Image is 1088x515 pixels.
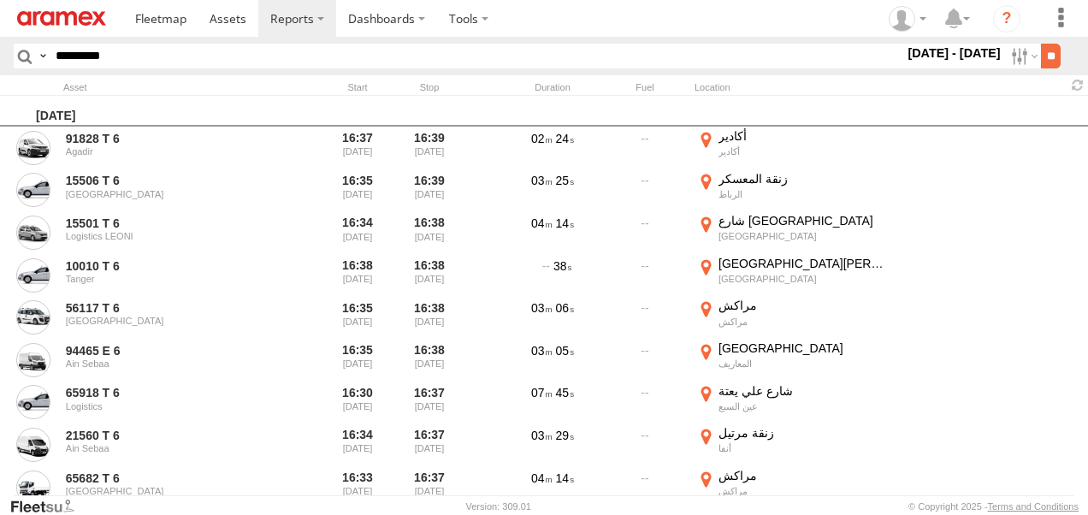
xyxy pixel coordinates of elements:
label: Click to View Event Location [695,340,891,380]
div: Agadir [66,146,275,157]
label: Click to View Event Location [695,383,891,423]
span: 04 [531,216,553,230]
label: Click to View Event Location [695,468,891,507]
span: 14 [556,471,574,485]
div: [GEOGRAPHIC_DATA] [66,316,275,326]
label: Click to View Event Location [695,425,891,465]
div: 16:38 [DATE] [397,256,462,295]
span: 03 [531,174,553,187]
span: 07 [531,386,553,400]
div: زنقة المعسكر [718,171,889,186]
div: Logistics LEONI [66,231,275,241]
a: 91828 T 6 [66,131,275,146]
div: Ain Sebaa [66,358,275,369]
span: 05 [556,344,574,358]
a: Visit our Website [9,498,88,515]
div: شارع علي يعتة [718,383,889,399]
div: زنقة مرتيل [718,425,889,441]
div: مراكش [718,468,889,483]
div: 16:37 [DATE] [397,468,462,507]
div: عين السبع [718,400,889,412]
div: [GEOGRAPHIC_DATA] [66,486,275,496]
div: شارع [GEOGRAPHIC_DATA] [718,213,889,228]
span: 24 [556,132,574,145]
div: Tanger [66,274,275,284]
label: Click to View Event Location [695,171,891,210]
div: Entered prior to selected date range [325,468,390,507]
label: Search Query [36,44,50,68]
div: Entered prior to selected date range [325,256,390,295]
div: © Copyright 2025 - [908,501,1079,512]
div: 16:39 [DATE] [397,128,462,168]
div: مراكش [718,298,889,313]
div: [GEOGRAPHIC_DATA] [718,340,889,356]
label: Search Filter Options [1004,44,1041,68]
a: 10010 T 6 [66,258,275,274]
div: Version: 309.01 [466,501,531,512]
a: 21560 T 6 [66,428,275,443]
span: 06 [556,301,574,315]
span: 14 [556,216,574,230]
div: Entered prior to selected date range [325,425,390,465]
label: Click to View Event Location [695,213,891,252]
div: Entered prior to selected date range [325,340,390,380]
div: Entered prior to selected date range [325,171,390,210]
div: 16:39 [DATE] [397,171,462,210]
span: 03 [531,344,553,358]
span: 38 [553,259,571,273]
div: 16:37 [DATE] [397,383,462,423]
div: [GEOGRAPHIC_DATA] [718,230,889,242]
span: 29 [556,429,574,442]
a: 15506 T 6 [66,173,275,188]
div: المعاريف [718,358,889,370]
span: 03 [531,429,553,442]
div: 16:38 [DATE] [397,213,462,252]
label: Click to View Event Location [695,256,891,295]
div: مراكش [718,316,889,328]
div: Entered prior to selected date range [325,213,390,252]
span: 04 [531,471,553,485]
span: 02 [531,132,553,145]
a: 94465 E 6 [66,343,275,358]
div: Entered prior to selected date range [325,128,390,168]
div: Entered prior to selected date range [325,298,390,337]
div: Ain Sebaa [66,443,275,453]
div: 16:38 [DATE] [397,298,462,337]
div: أكادير [718,145,889,157]
a: Terms and Conditions [988,501,1079,512]
div: أكادير [718,128,889,144]
span: 25 [556,174,574,187]
label: [DATE] - [DATE] [904,44,1004,62]
div: مراكش [718,485,889,497]
div: أنفا [718,442,889,454]
a: 65918 T 6 [66,385,275,400]
div: الرباط [718,188,889,200]
i: ? [993,5,1020,33]
label: Click to View Event Location [695,128,891,168]
span: 03 [531,301,553,315]
a: 65682 T 6 [66,471,275,486]
div: [GEOGRAPHIC_DATA] [66,189,275,199]
div: Logistics [66,401,275,411]
span: 45 [556,386,574,400]
div: Entered prior to selected date range [325,383,390,423]
a: 15501 T 6 [66,216,275,231]
img: aramex-logo.svg [17,11,106,26]
div: [GEOGRAPHIC_DATA][PERSON_NAME] [718,256,889,271]
div: Hicham Abourifa [883,6,932,32]
div: [GEOGRAPHIC_DATA] [718,273,889,285]
label: Click to View Event Location [695,298,891,337]
div: 16:37 [DATE] [397,425,462,465]
div: 16:38 [DATE] [397,340,462,380]
a: 56117 T 6 [66,300,275,316]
